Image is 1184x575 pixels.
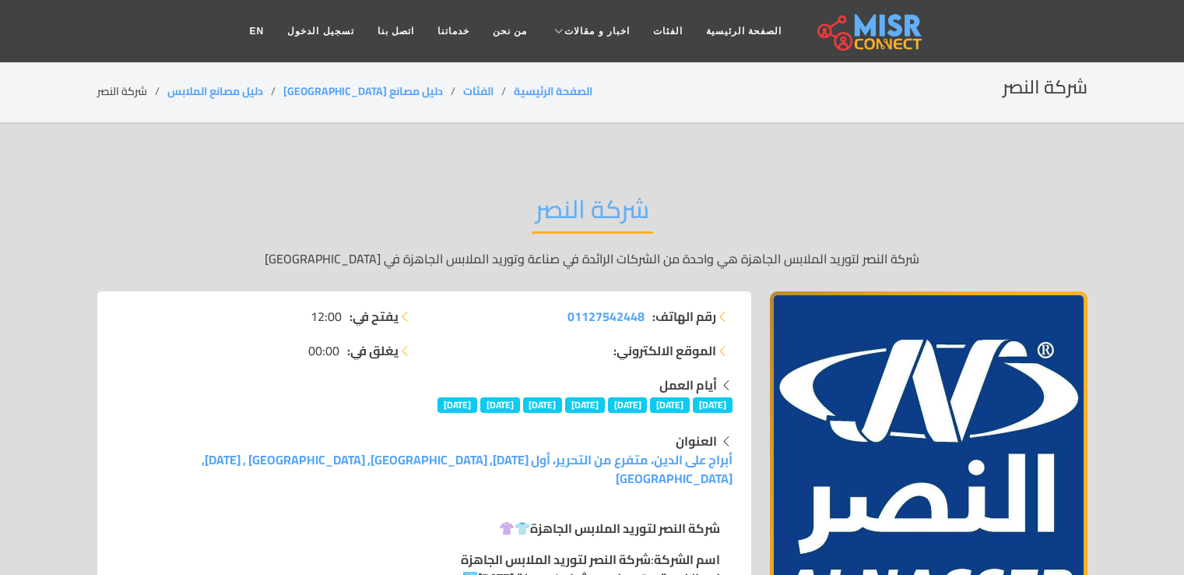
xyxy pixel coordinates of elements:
[650,397,690,413] span: [DATE]
[694,16,793,46] a: الصفحة الرئيسية
[347,341,399,360] strong: يغلق في:
[463,81,494,101] a: الفئات
[564,24,630,38] span: اخبار و مقالات
[350,307,399,326] strong: يفتح في:
[481,16,539,46] a: من نحن
[652,307,716,326] strong: رقم الهاتف:
[514,81,592,101] a: الصفحة الرئيسية
[426,16,481,46] a: خدماتنا
[567,307,645,326] a: 01127542448
[693,397,733,413] span: [DATE]
[97,249,1087,268] p: شركة النصر لتوريد الملابس الجاهزة هي واحدة من الشركات الرائدة في صناعة وتوريد الملابس الجاهزة في ...
[238,16,276,46] a: EN
[167,81,263,101] a: دليل مصانع الملابس
[437,397,477,413] span: [DATE]
[480,397,520,413] span: [DATE]
[530,517,720,540] strong: شركة النصر لتوريد الملابس الجاهزة
[202,448,733,490] a: أبراج على الدين، متفرع من التحرير، أول [DATE], [GEOGRAPHIC_DATA], [GEOGRAPHIC_DATA] , [DATE], [GE...
[613,341,716,360] strong: الموقع الالكتروني:
[311,307,342,326] span: 12:00
[654,548,720,571] strong: اسم الشركة
[817,12,922,51] img: main.misr_connect
[523,397,563,413] span: [DATE]
[532,194,653,234] h2: شركة النصر
[608,397,648,413] span: [DATE]
[276,16,365,46] a: تسجيل الدخول
[366,16,426,46] a: اتصل بنا
[565,397,605,413] span: [DATE]
[461,548,651,571] strong: شركة النصر لتوريد الملابس الجاهزة
[539,16,641,46] a: اخبار و مقالات
[1003,76,1087,99] h2: شركة النصر
[676,429,717,453] strong: العنوان
[97,83,167,100] li: شركة النصر
[128,519,720,538] p: 👕👚
[308,341,339,360] span: 00:00
[567,305,645,328] span: 01127542448
[659,373,717,397] strong: أيام العمل
[283,81,443,101] a: دليل مصانع [GEOGRAPHIC_DATA]
[641,16,694,46] a: الفئات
